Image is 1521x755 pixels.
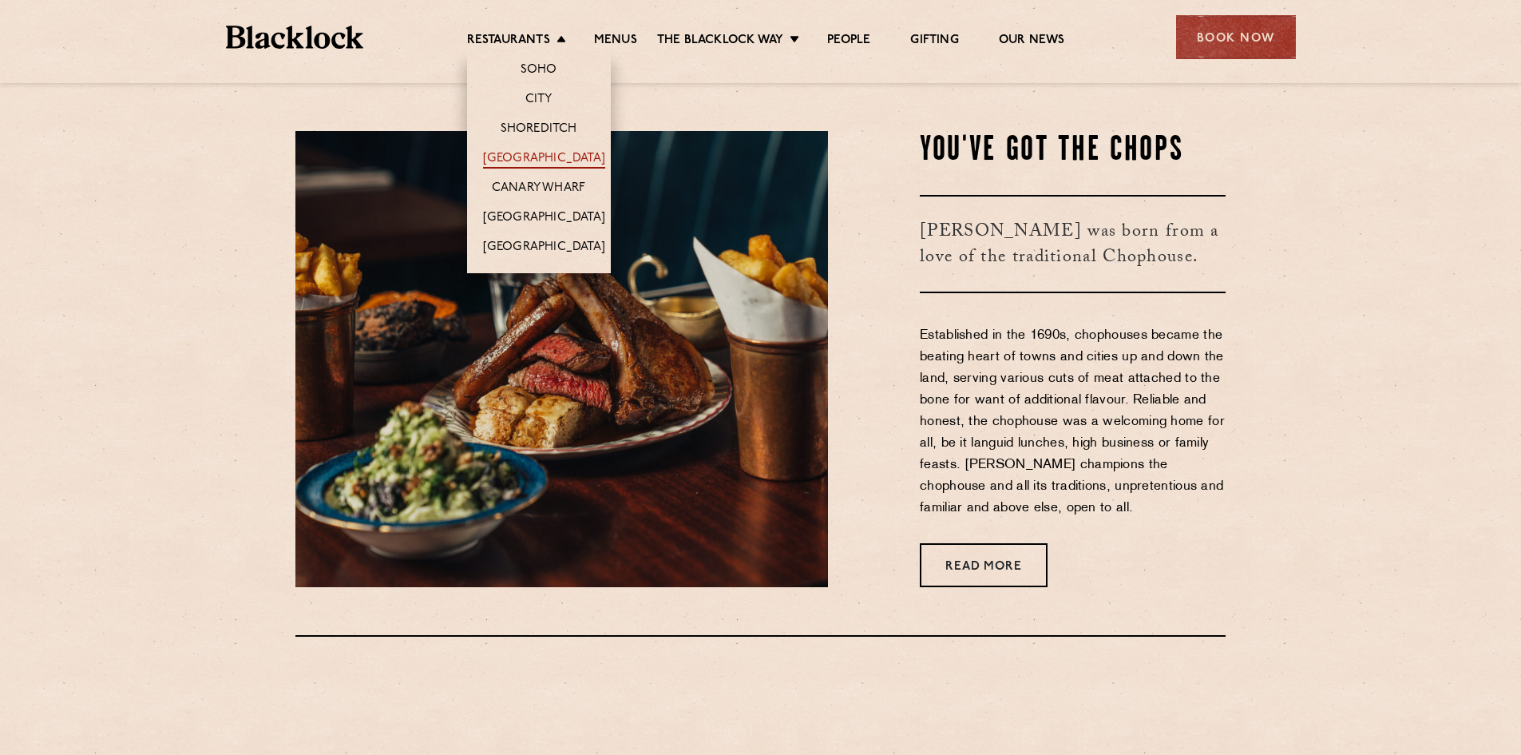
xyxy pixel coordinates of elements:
[483,151,605,169] a: [GEOGRAPHIC_DATA]
[501,121,577,139] a: Shoreditch
[920,131,1226,171] h2: You've Got The Chops
[920,325,1226,519] p: Established in the 1690s, chophouses became the beating heart of towns and cities up and down the...
[226,26,364,49] img: BL_Textured_Logo-footer-cropped.svg
[999,33,1065,50] a: Our News
[483,210,605,228] a: [GEOGRAPHIC_DATA]
[467,33,550,50] a: Restaurants
[920,543,1048,587] a: Read More
[525,92,553,109] a: City
[594,33,637,50] a: Menus
[827,33,870,50] a: People
[492,181,585,198] a: Canary Wharf
[295,131,828,587] img: May25-Blacklock-AllIn-00417-scaled-e1752246198448.jpg
[910,33,958,50] a: Gifting
[521,62,557,80] a: Soho
[657,33,783,50] a: The Blacklock Way
[483,240,605,257] a: [GEOGRAPHIC_DATA]
[1176,15,1296,59] div: Book Now
[920,195,1226,293] h3: [PERSON_NAME] was born from a love of the traditional Chophouse.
